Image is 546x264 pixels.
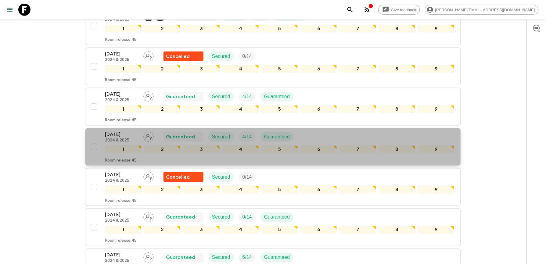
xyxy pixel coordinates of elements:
[212,133,230,141] p: Secured
[163,52,203,61] div: Flash Pack cancellation
[379,145,415,153] div: 8
[144,226,181,234] div: 2
[144,25,181,33] div: 2
[105,226,142,234] div: 1
[222,25,259,33] div: 4
[105,259,138,264] p: 2024 & 2025
[144,105,181,113] div: 2
[105,78,137,83] p: Room release: 45
[85,88,461,126] button: [DATE]2024 & 2025Assign pack leaderGuaranteedSecuredTrip FillGuaranteed123456789Room release:45
[183,226,220,234] div: 3
[143,93,154,98] span: Assign pack leader
[261,145,298,153] div: 5
[212,214,230,221] p: Secured
[264,254,290,261] p: Guaranteed
[242,173,252,181] p: 0 / 14
[379,25,415,33] div: 8
[183,65,220,73] div: 3
[339,25,376,33] div: 7
[105,138,138,143] p: 2024 & 2025
[239,92,256,102] div: Trip Fill
[85,48,461,85] button: [DATE]2024 & 2025Assign pack leaderFlash Pack cancellationSecuredTrip Fill123456789Room release:45
[105,198,137,203] p: Room release: 45
[163,172,203,182] div: Flash Pack cancellation
[239,212,256,222] div: Trip Fill
[339,186,376,194] div: 7
[261,186,298,194] div: 5
[105,186,142,194] div: 1
[300,186,337,194] div: 6
[339,226,376,234] div: 7
[300,25,337,33] div: 6
[105,91,138,98] p: [DATE]
[239,253,256,262] div: Trip Fill
[222,105,259,113] div: 4
[379,186,415,194] div: 8
[239,172,256,182] div: Trip Fill
[418,105,454,113] div: 9
[208,132,234,142] div: Secured
[261,226,298,234] div: 5
[242,254,252,261] p: 6 / 14
[339,65,376,73] div: 7
[85,209,461,246] button: [DATE]2024 & 2025Assign pack leaderGuaranteedSecuredTrip FillGuaranteed123456789Room release:45
[144,145,181,153] div: 2
[222,65,259,73] div: 4
[143,214,154,219] span: Assign pack leader
[105,239,137,244] p: Room release: 45
[208,253,234,262] div: Secured
[208,172,234,182] div: Secured
[239,52,256,61] div: Trip Fill
[388,8,420,12] span: Give feedback
[183,145,220,153] div: 3
[105,50,138,58] p: [DATE]
[105,37,137,42] p: Room release: 45
[144,65,181,73] div: 2
[261,25,298,33] div: 5
[166,173,190,181] p: Cancelled
[212,173,230,181] p: Secured
[105,219,138,223] p: 2024 & 2025
[261,105,298,113] div: 5
[261,65,298,73] div: 5
[242,214,252,221] p: 0 / 14
[212,53,230,60] p: Secured
[212,254,230,261] p: Secured
[418,145,454,153] div: 9
[166,133,195,141] p: Guaranteed
[144,186,181,194] div: 2
[239,132,256,142] div: Trip Fill
[379,105,415,113] div: 8
[242,93,252,100] p: 4 / 14
[105,25,142,33] div: 1
[105,211,138,219] p: [DATE]
[105,145,142,153] div: 1
[378,5,420,15] a: Give feedback
[418,186,454,194] div: 9
[344,4,356,16] button: search adventures
[105,65,142,73] div: 1
[212,93,230,100] p: Secured
[105,178,138,183] p: 2024 & 2025
[105,131,138,138] p: [DATE]
[166,254,195,261] p: Guaranteed
[379,65,415,73] div: 8
[183,25,220,33] div: 3
[105,171,138,178] p: [DATE]
[242,53,252,60] p: 0 / 14
[4,4,16,16] button: menu
[143,254,154,259] span: Assign pack leader
[379,226,415,234] div: 8
[339,105,376,113] div: 7
[418,226,454,234] div: 9
[166,93,195,100] p: Guaranteed
[105,17,138,22] p: 2024 & 2025
[222,145,259,153] div: 4
[105,98,138,103] p: 2024 & 2025
[143,134,154,138] span: Assign pack leader
[300,226,337,234] div: 6
[208,52,234,61] div: Secured
[300,65,337,73] div: 6
[105,58,138,62] p: 2024 & 2025
[105,158,137,163] p: Room release: 45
